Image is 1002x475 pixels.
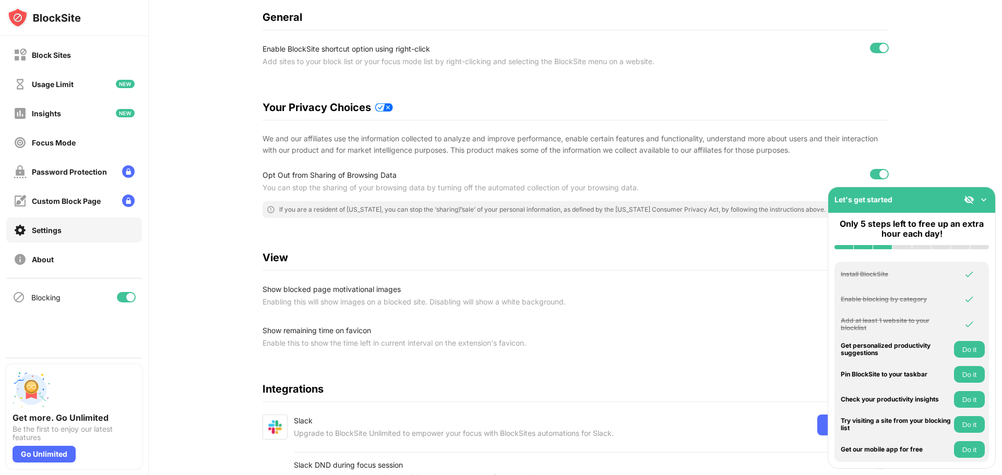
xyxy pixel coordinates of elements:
[954,391,985,408] button: Do it
[841,417,951,432] div: Try visiting a site from your blocking list
[13,412,136,423] div: Get more. Go Unlimited
[954,366,985,383] button: Do it
[834,195,892,204] div: Let's get started
[279,205,826,214] div: If you are a resident of [US_STATE], you can stop the ‘sharing’/’sale’ of your personal informati...
[122,165,135,178] img: lock-menu.svg
[32,51,71,59] div: Block Sites
[14,136,27,149] img: focus-off.svg
[263,383,889,395] div: Integrations
[964,294,974,305] img: omni-check.svg
[32,167,107,176] div: Password Protection
[14,107,27,120] img: insights-off.svg
[375,103,393,112] img: privacy-policy-updates.svg
[841,317,951,332] div: Add at least 1 website to your blocklist
[14,165,27,178] img: password-protection-off.svg
[294,427,614,440] div: Upgrade to BlockSite Unlimited to empower your focus with BlockSites automations for Slack.
[14,78,27,91] img: time-usage-off.svg
[263,11,889,23] div: General
[834,219,989,239] div: Only 5 steps left to free up an extra hour each day!
[122,194,135,207] img: lock-menu.svg
[31,293,61,302] div: Blocking
[263,133,889,156] div: We and our affiliates use the information collected to analyze and improve performance, enable ce...
[841,446,951,453] div: Get our mobile app for free
[14,48,27,62] img: block-off.svg
[32,109,61,118] div: Insights
[263,181,701,194] div: You can stop the sharing of your browsing data by turning off the automated collection of your br...
[841,271,951,278] div: Install BlockSite
[841,371,951,378] div: Pin BlockSite to your taskbar
[32,255,54,264] div: About
[14,194,27,208] img: customize-block-page-off.svg
[841,296,951,303] div: Enable blocking by category
[841,342,951,357] div: Get personalized productivity suggestions
[7,7,81,28] img: logo-blocksite.svg
[294,415,614,427] div: Slack
[32,138,76,147] div: Focus Mode
[979,194,989,205] img: omni-setup-toggle.svg
[32,197,101,205] div: Custom Block Page
[964,269,974,279] img: omni-check.svg
[263,55,701,68] div: Add sites to your block list or your focus mode list by right-clicking and selecting the BlockSit...
[263,415,288,440] img: slack.svg
[116,80,135,88] img: new-icon.svg
[13,371,50,408] img: push-unlimited.svg
[32,80,74,89] div: Usage Limit
[32,226,62,235] div: Settings
[13,291,25,303] img: blocking-icon.svg
[263,283,701,296] div: Show blocked page motivational images
[263,101,889,114] div: Your Privacy Choices
[954,416,985,433] button: Do it
[14,253,27,266] img: about-off.svg
[263,43,701,55] div: Enable BlockSite shortcut option using right-click
[263,337,701,349] div: Enable this to show the time left in current interval on the extension's favicon.
[14,224,27,237] img: settings-on.svg
[263,169,701,181] div: Opt Out from Sharing of Browsing Data
[954,341,985,358] button: Do it
[294,459,710,471] div: Slack DND during focus session
[13,425,136,442] div: Be the first to enjoy our latest features
[817,415,889,435] div: Go Unlimited
[267,205,275,214] img: error-circle-outline.svg
[841,396,951,403] div: Check your productivity insights
[954,441,985,458] button: Do it
[263,324,701,337] div: Show remaining time on favicon
[964,194,974,205] img: eye-not-visible.svg
[263,296,701,308] div: Enabling this will show images on a blocked site. Disabling will show a white background.
[263,251,889,264] div: View
[116,109,135,117] img: new-icon.svg
[964,319,974,330] img: omni-check.svg
[13,446,76,462] div: Go Unlimited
